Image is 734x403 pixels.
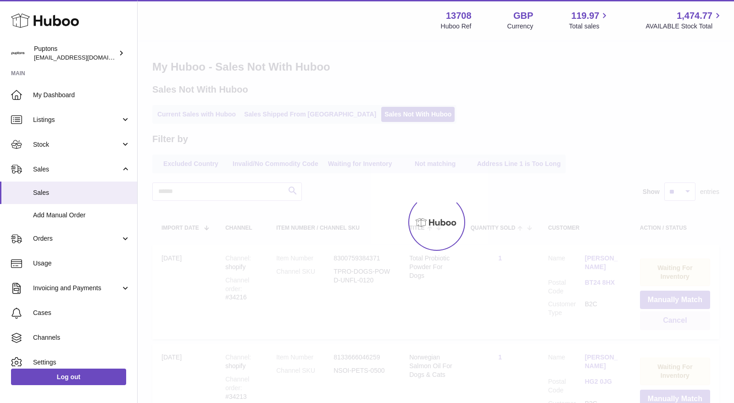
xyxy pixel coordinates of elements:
[33,259,130,268] span: Usage
[33,234,121,243] span: Orders
[33,116,121,124] span: Listings
[507,22,534,31] div: Currency
[33,188,130,197] span: Sales
[33,358,130,367] span: Settings
[33,140,121,149] span: Stock
[33,309,130,317] span: Cases
[11,46,25,60] img: hello@puptons.com
[11,369,126,385] a: Log out
[645,22,723,31] span: AVAILABLE Stock Total
[34,44,117,62] div: Puptons
[34,54,135,61] span: [EMAIL_ADDRESS][DOMAIN_NAME]
[33,211,130,220] span: Add Manual Order
[677,10,712,22] span: 1,474.77
[569,10,610,31] a: 119.97 Total sales
[33,333,130,342] span: Channels
[33,91,130,99] span: My Dashboard
[441,22,472,31] div: Huboo Ref
[571,10,599,22] span: 119.97
[33,165,121,174] span: Sales
[446,10,472,22] strong: 13708
[33,284,121,293] span: Invoicing and Payments
[645,10,723,31] a: 1,474.77 AVAILABLE Stock Total
[513,10,533,22] strong: GBP
[569,22,610,31] span: Total sales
